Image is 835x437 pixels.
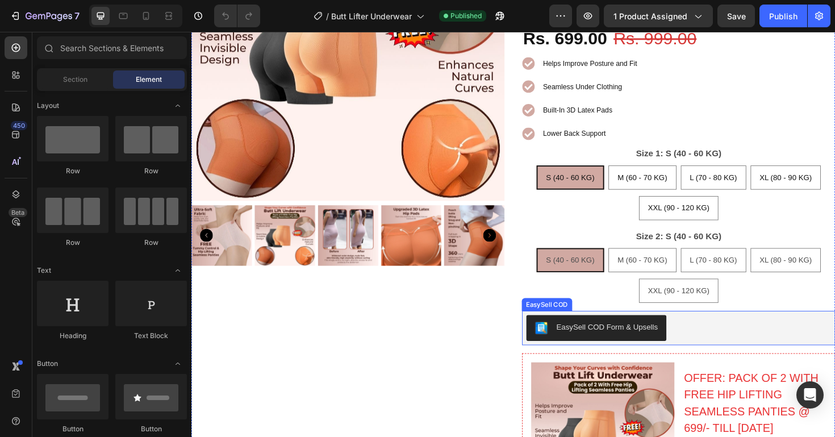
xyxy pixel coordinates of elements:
[37,36,187,59] input: Search Sections & Elements
[759,5,807,27] button: Publish
[115,424,187,434] div: Button
[169,261,187,280] span: Toggle open
[37,424,108,434] div: Button
[169,355,187,373] span: Toggle open
[169,97,187,115] span: Toggle open
[354,300,503,327] button: EasySell COD Form & Upsells
[528,237,578,246] span: L (70 - 80 KG)
[451,237,504,246] span: M (60 - 70 KG)
[115,238,187,248] div: Row
[727,11,746,21] span: Save
[37,265,51,276] span: Text
[375,237,427,246] span: S (40 - 60 KG)
[469,209,562,224] legend: Size 2: S (40 - 60 KG)
[115,331,187,341] div: Text Block
[604,5,713,27] button: 1 product assigned
[214,5,260,27] div: Undo/Redo
[63,74,87,85] span: Section
[602,237,657,246] span: XL (80 - 90 KG)
[9,208,27,217] div: Beta
[5,5,85,27] button: 7
[372,29,472,38] span: Helps Improve Posture and Fit
[309,209,323,222] button: Carousel Next Arrow
[602,149,657,159] span: XL (80 - 90 KG)
[469,121,562,137] legend: Size 1: S (40 - 60 KG)
[528,149,578,159] span: L (70 - 80 KG)
[483,269,549,278] span: XXL (90 - 120 KG)
[372,78,445,87] span: Built-In 3D Latex Pads
[769,10,798,22] div: Publish
[372,103,439,112] span: Lower Back Support
[451,149,504,159] span: M (60 - 70 KG)
[483,182,549,191] span: XXL (90 - 120 KG)
[191,32,835,437] iframe: Design area
[450,11,482,21] span: Published
[11,121,27,130] div: 450
[613,10,687,22] span: 1 product assigned
[796,381,824,409] div: Open Intercom Messenger
[326,10,329,22] span: /
[74,9,80,23] p: 7
[37,101,59,111] span: Layout
[352,284,401,294] div: EasySell COD
[37,238,108,248] div: Row
[386,307,494,319] div: EasySell COD Form & Upsells
[115,166,187,176] div: Row
[375,149,427,159] span: S (40 - 60 KG)
[372,54,456,63] span: Seamless Under Clothing
[37,331,108,341] div: Heading
[717,5,755,27] button: Save
[136,74,162,85] span: Element
[37,359,58,369] span: Button
[331,10,412,22] span: Butt Lifter Underwear
[37,166,108,176] div: Row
